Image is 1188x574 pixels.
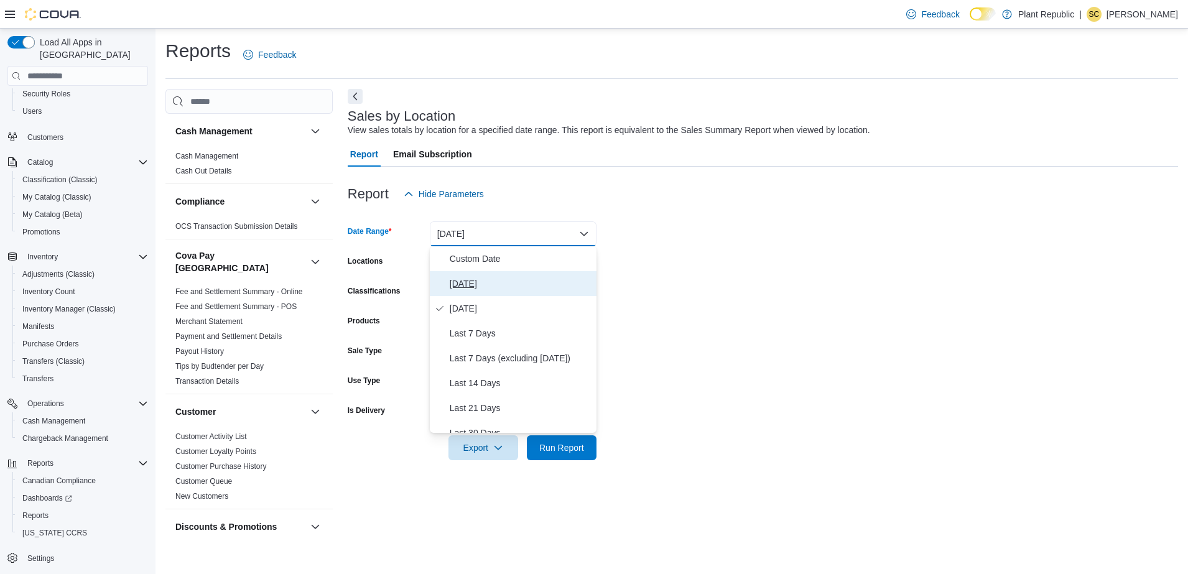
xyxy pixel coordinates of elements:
a: Customer Purchase History [175,462,267,471]
button: Security Roles [12,85,153,103]
a: Customer Loyalty Points [175,447,256,456]
span: Operations [22,396,148,411]
span: Load All Apps in [GEOGRAPHIC_DATA] [35,36,148,61]
span: Transfers (Classic) [22,356,85,366]
button: Export [448,435,518,460]
button: Inventory [22,249,63,264]
button: Inventory Count [12,283,153,300]
div: Select listbox [430,246,596,433]
span: Catalog [22,155,148,170]
a: Users [17,104,47,119]
span: Reports [27,458,53,468]
span: Export [456,435,511,460]
button: Next [348,89,363,104]
a: OCS Transaction Submission Details [175,222,298,231]
span: Customers [22,129,148,144]
span: Payment and Settlement Details [175,331,282,341]
span: Inventory [22,249,148,264]
a: Fee and Settlement Summary - Online [175,287,303,296]
button: Compliance [308,194,323,209]
button: Users [12,103,153,120]
label: Classifications [348,286,401,296]
span: Dashboards [17,491,148,506]
a: Cash Out Details [175,167,232,175]
span: Report [350,142,378,167]
label: Use Type [348,376,380,386]
a: Dashboards [17,491,77,506]
a: Customer Queue [175,477,232,486]
span: Reports [22,511,49,521]
h3: Sales by Location [348,109,456,124]
a: Payout History [175,347,224,356]
span: Payout History [175,346,224,356]
button: Catalog [22,155,58,170]
button: [DATE] [430,221,596,246]
span: Classification (Classic) [17,172,148,187]
span: Canadian Compliance [17,473,148,488]
button: Customer [308,404,323,419]
div: View sales totals by location for a specified date range. This report is equivalent to the Sales ... [348,124,870,137]
span: My Catalog (Beta) [17,207,148,222]
span: Reports [22,456,148,471]
a: Manifests [17,319,59,334]
span: Washington CCRS [17,525,148,540]
button: Promotions [12,223,153,241]
a: Security Roles [17,86,75,101]
a: My Catalog (Beta) [17,207,88,222]
span: Customers [27,132,63,142]
span: SC [1089,7,1100,22]
h3: Compliance [175,195,225,208]
span: Promotions [22,227,60,237]
span: Run Report [539,442,584,454]
h3: Discounts & Promotions [175,521,277,533]
span: Inventory Manager (Classic) [22,304,116,314]
h3: Cash Management [175,125,253,137]
span: Cash Management [17,414,148,428]
button: Discounts & Promotions [175,521,305,533]
div: Samantha Crosby [1087,7,1102,22]
span: [DATE] [450,276,592,291]
span: Merchant Statement [175,317,243,326]
label: Is Delivery [348,405,385,415]
a: Merchant Statement [175,317,243,326]
button: Inventory Manager (Classic) [12,300,153,318]
div: Cova Pay [GEOGRAPHIC_DATA] [165,284,333,394]
span: Promotions [17,225,148,239]
a: Transfers (Classic) [17,354,90,369]
span: Feedback [258,49,296,61]
span: Security Roles [22,89,70,99]
span: [DATE] [450,301,592,316]
button: Operations [22,396,69,411]
span: Classification (Classic) [22,175,98,185]
span: Settings [22,550,148,566]
h3: Cova Pay [GEOGRAPHIC_DATA] [175,249,305,274]
button: Cash Management [12,412,153,430]
button: Transfers [12,370,153,387]
a: Transaction Details [175,377,239,386]
button: Cash Management [308,124,323,139]
span: My Catalog (Classic) [17,190,148,205]
span: Purchase Orders [22,339,79,349]
button: Manifests [12,318,153,335]
span: Transfers [22,374,53,384]
span: Chargeback Management [22,433,108,443]
label: Sale Type [348,346,382,356]
a: Customer Activity List [175,432,247,441]
button: My Catalog (Beta) [12,206,153,223]
h3: Customer [175,405,216,418]
a: Fee and Settlement Summary - POS [175,302,297,311]
h1: Reports [165,39,231,63]
button: Transfers (Classic) [12,353,153,370]
p: [PERSON_NAME] [1107,7,1178,22]
a: Customers [22,130,68,145]
a: Reports [17,508,53,523]
button: Adjustments (Classic) [12,266,153,283]
label: Products [348,316,380,326]
span: Custom Date [450,251,592,266]
span: Transfers [17,371,148,386]
span: Last 7 Days (excluding [DATE]) [450,351,592,366]
a: Tips by Budtender per Day [175,362,264,371]
img: Cova [25,8,81,21]
button: Cova Pay [GEOGRAPHIC_DATA] [308,254,323,269]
